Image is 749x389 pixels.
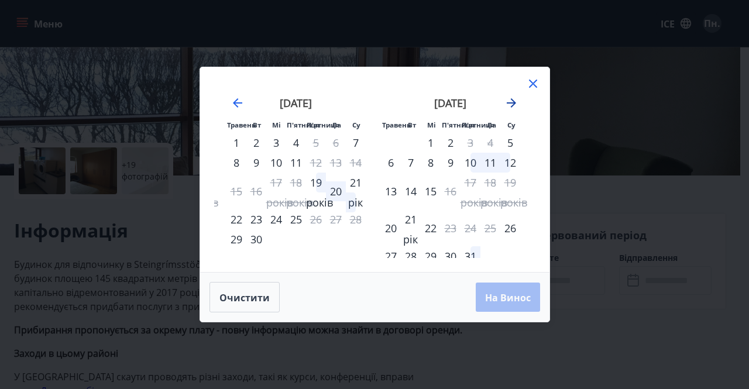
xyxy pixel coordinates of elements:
td: Недоступно. Субота, 4 жовтня 2025 р. [480,133,500,153]
font: 21 рік [403,212,418,246]
td: Недоступно. Понеділок, 15 вересня 2025 р. [226,173,246,209]
td: Оберіть вівторок, 23 вересня 2025 року, як дату заїзду. Вільні місця є. [246,209,266,229]
font: 30 [445,249,456,263]
font: 1 [428,136,434,150]
td: Оберіть п'ятницю, 10 жовтня 2025 року, як дату заїзду. Доступно. [461,153,480,173]
td: Оберіть четвер, 4 вересня 2025 року, як дату заїзду. Вільні місця є. [286,133,306,153]
font: 29 [231,232,242,246]
td: Недоступно. Четвер, 16 жовтня 2025 р. [441,173,461,209]
td: Оберіть четвер, 11 вересня 2025 року, як дату заїзду. Вільні місця є. [286,153,306,173]
td: Оберіть вівторок, 7 жовтня 2025 року, як дату заїзду. Доступно. [401,153,421,173]
td: Оберіть неділю, 21 вересня 2025 року, як дату заїзду. Доступно. [346,173,366,209]
div: Перемістіться назад, щоб перейти до попереднього місяця. [231,96,245,110]
td: Оберіть вівторок, 28 жовтня 2025 року, як дату заїзду. Доступно. [401,246,421,266]
font: 27 [385,249,397,263]
font: 24 [270,212,282,226]
td: Оберіть суботу, 20 вересня 2025 року, як дату заїзду. Доступно. [326,173,346,209]
td: Оберіть понеділок, 29 вересня 2025 року, як дату заїзду. Доступно. [226,229,246,249]
td: Недоступно. Субота, 6 вересня 2025 р. [326,133,346,153]
td: Оберіть четвер, 25 вересня 2025 року, як дату заїзду. Вільні місця є. [286,209,306,229]
font: 26 [504,221,516,235]
font: 11 [485,156,496,170]
font: 26 [310,212,322,226]
font: Вт [253,121,261,129]
font: 14 [405,184,417,198]
font: 16 [445,184,456,198]
td: Оберіть понеділок, 22 вересня 2025 року, як дату заїзду. Доступно. [226,209,246,229]
font: 13 [385,184,397,198]
div: Доступна лише реєстрація заїзду [500,133,520,153]
td: Недоступно. Субота, 25 жовтня 2025 р. [480,209,500,246]
font: 4 [293,136,299,150]
td: Оберіть неділю, 7 вересня 2025 року, як дату заїзду. Доступно. [346,133,366,153]
font: 30 [250,232,262,246]
font: 23 [445,221,456,235]
font: 1 [233,136,239,150]
font: 2 [448,136,453,150]
td: Оберіть понеділок, 6 жовтня 2025 року, як дату заїзду. Доступно. [381,153,401,173]
font: П'ятниця [307,121,339,129]
div: Доступна лише реєстрація виїзду [441,181,461,201]
font: 21 рік [348,175,363,209]
td: Оберіть четвер, 2 жовтня 2025 року, як дату заїзду. Доступно. [441,133,461,153]
font: Су [352,121,360,129]
font: 7 [408,156,414,170]
div: Доступна лише реєстрація заїзду [306,173,326,192]
font: 23 [250,212,262,226]
td: Оберіть вівторок, 21 жовтня 2025 року, як дату заїзду. Доступно. [401,209,421,246]
td: Оберіть понеділок, 20 жовтня 2025 року, як дату заїзду. Доступно. [381,209,401,246]
td: Оберіть неділю, 5 жовтня 2025 року, як дату заїзду. Доступно. [500,133,520,153]
font: Травень [227,121,256,129]
td: Недоступно. Четвер, 23 жовтня 2025 р. [441,209,461,246]
font: 22 [231,212,242,226]
font: 31 [465,249,476,263]
font: 22 [425,221,437,235]
font: 8 [428,156,434,170]
td: Недоступно. П'ятниця, 24 жовтня 2025 р. [461,209,480,246]
font: [DATE] [280,96,312,110]
font: 9 [253,156,259,170]
td: Оберіть середу, 1 жовтня 2025 року, як дату заїзду. Доступно. [421,133,441,153]
td: Недоступно. Неділя, 28 вересня 2025 р. [346,209,366,229]
td: Оберіть вівторок, 14 жовтня 2025 року, як дату заїзду. Доступно. [401,173,421,209]
td: Оберіть вівторок, 2 вересня 2025 року, як дату заїзду. Вільні місця є. [246,133,266,153]
font: 10 [270,156,282,170]
font: 6 [388,156,394,170]
font: 5 [507,136,513,150]
td: Недоступно. П'ятниця, 17 жовтня 2025 р. [461,173,480,209]
td: Оберіть п'ятницю, 31 жовтня 2025 року, як дату заїзду. Доступно. [461,246,480,266]
td: Оберіть п'ятницю, 19 вересня 2025 року, як дату заїзду. Доступно. [306,173,326,209]
div: Доступна лише реєстрація заїзду [226,133,246,153]
font: 15 [425,184,437,198]
font: 28 [405,249,417,263]
td: Оберіть понеділок, 27 жовтня 2025 року, як дату заїзду. Доступно. [381,246,401,266]
font: Ла [487,121,496,129]
td: Оберіть понеділок, 13 жовтня 2025 року, як дату заїзду. Доступно. [381,173,401,209]
font: 20 [385,221,397,235]
div: Доступна лише реєстрація виїзду [306,153,326,173]
td: Оберіть неділю, 26 жовтня 2025 року, як дату заїзду. Доступно. [500,209,520,246]
font: 12 [310,156,322,170]
font: Ла [332,121,341,129]
font: 29 [425,249,437,263]
div: Доступна лише реєстрація заїзду [500,218,520,238]
td: Недоступно. Субота, 27 вересня 2025 р. [326,209,346,229]
div: Рухайтеся далі, щоб перейти до наступного місяця. [504,96,518,110]
div: Календар [214,81,535,258]
div: Доступна лише реєстрація виїзду [306,133,326,153]
font: Су [507,121,516,129]
font: 11 [290,156,302,170]
td: Недоступно. Субота, 13 вересня 2025 р. [326,153,346,173]
font: 8 [233,156,239,170]
td: Недоступно. П'ятниця, 3 жовтня 2025 р. [461,133,480,153]
font: 5 [313,136,319,150]
font: Вт [408,121,416,129]
font: Очистити [219,291,270,304]
font: 3 [273,136,279,150]
div: Доступна лише реєстрація заїзду [381,218,401,238]
font: Травень [382,121,411,129]
font: 12 [504,156,516,170]
td: Оберіть четвер, 30 жовтня 2025 року, як дату заїзду. Доступно. [441,246,461,266]
font: П'ятниця [462,121,494,129]
td: Недоступно. П'ятниця, 26 вересня 2025 р. [306,209,326,229]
